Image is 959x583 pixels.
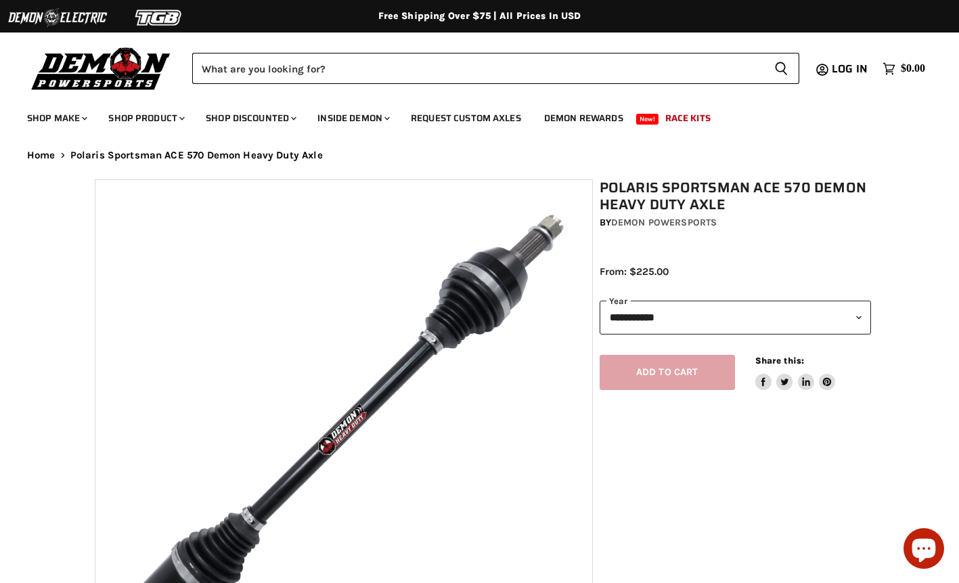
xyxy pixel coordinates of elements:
[192,53,763,84] input: Search
[17,104,95,132] a: Shop Make
[401,104,531,132] a: Request Custom Axles
[832,60,868,77] span: Log in
[826,63,876,75] a: Log in
[27,44,175,92] img: Demon Powersports
[600,215,871,230] div: by
[899,528,948,572] inbox-online-store-chat: Shopify online store chat
[876,59,932,79] a: $0.00
[307,104,398,132] a: Inside Demon
[98,104,193,132] a: Shop Product
[655,104,721,132] a: Race Kits
[70,150,323,161] span: Polaris Sportsman ACE 570 Demon Heavy Duty Axle
[600,179,871,213] h1: Polaris Sportsman ACE 570 Demon Heavy Duty Axle
[534,104,633,132] a: Demon Rewards
[611,217,717,228] a: Demon Powersports
[27,150,55,161] a: Home
[763,53,799,84] button: Search
[196,104,305,132] a: Shop Discounted
[17,99,922,132] ul: Main menu
[192,53,799,84] form: Product
[755,355,804,366] span: Share this:
[636,114,659,125] span: New!
[755,355,836,391] aside: Share this:
[108,5,210,30] img: TGB Logo 2
[600,265,669,278] span: From: $225.00
[901,62,925,75] span: $0.00
[600,301,871,334] select: year
[7,5,108,30] img: Demon Electric Logo 2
